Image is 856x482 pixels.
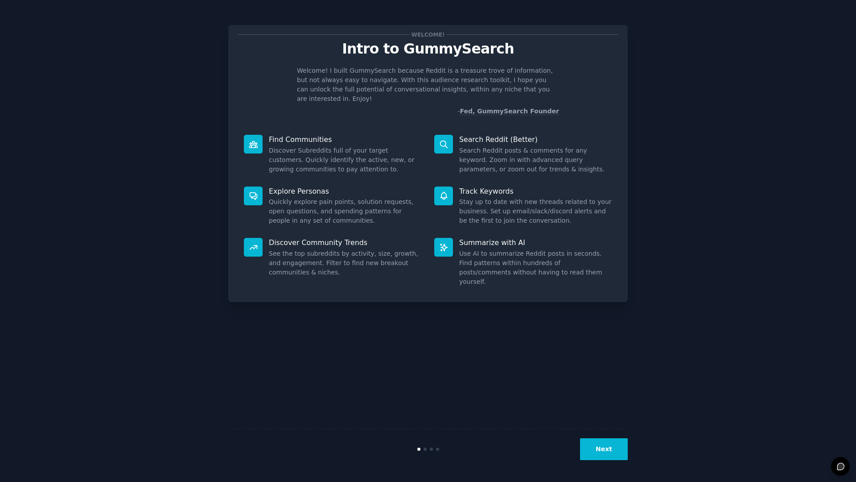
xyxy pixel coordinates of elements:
span: Welcome! [410,30,446,39]
p: Welcome! I built GummySearch because Reddit is a treasure trove of information, but not always ea... [297,66,559,104]
p: Discover Community Trends [269,238,422,247]
p: Find Communities [269,135,422,144]
dd: See the top subreddits by activity, size, growth, and engagement. Filter to find new breakout com... [269,249,422,277]
dd: Quickly explore pain points, solution requests, open questions, and spending patterns for people ... [269,197,422,225]
p: Track Keywords [459,187,612,196]
button: Next [580,438,628,460]
p: Search Reddit (Better) [459,135,612,144]
dd: Stay up to date with new threads related to your business. Set up email/slack/discord alerts and ... [459,197,612,225]
dd: Search Reddit posts & comments for any keyword. Zoom in with advanced query parameters, or zoom o... [459,146,612,174]
p: Intro to GummySearch [238,41,618,57]
a: Fed, GummySearch Founder [460,108,559,115]
dd: Use AI to summarize Reddit posts in seconds. Find patterns within hundreds of posts/comments with... [459,249,612,287]
p: Summarize with AI [459,238,612,247]
div: - [457,107,559,116]
dd: Discover Subreddits full of your target customers. Quickly identify the active, new, or growing c... [269,146,422,174]
p: Explore Personas [269,187,422,196]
